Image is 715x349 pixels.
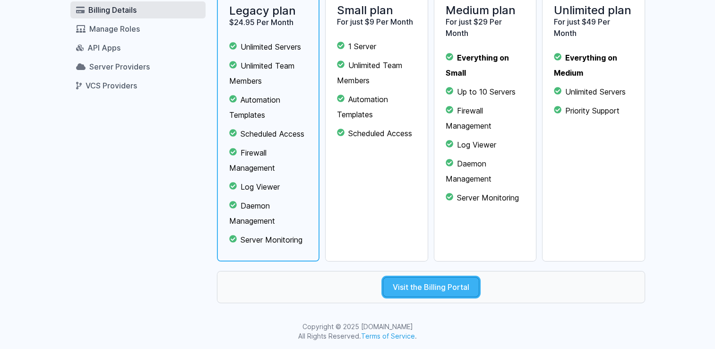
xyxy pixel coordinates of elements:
span: VCS Providers [86,81,137,90]
a: Manage Roles [70,20,206,37]
a: Visit the Billing Portal [383,277,479,297]
li: Log Viewer [446,135,525,154]
h2: Unlimited plan [554,5,633,16]
li: Unlimited Team Members [229,56,308,90]
span: Server Providers [89,62,150,71]
li: Unlimited Servers [554,82,633,101]
li: Firewall Management [446,101,525,135]
li: Everything on Medium [554,48,633,82]
a: Server Providers [70,58,206,75]
li: Server Monitoring [446,188,525,207]
h3: For just $49 Per Month [554,16,633,39]
h3: For just $29 Per Month [446,16,525,39]
li: Automation Templates [337,90,416,124]
li: Firewall Management [229,143,308,177]
h3: $24.95 Per Month [229,17,308,28]
a: Billing Details [70,1,206,18]
h3: For just $9 Per Month [337,16,416,27]
li: Priority Support [554,101,633,120]
span: API Apps [87,43,121,52]
li: Log Viewer [229,177,308,196]
li: Up to 10 Servers [446,82,525,101]
li: Server Monitoring [229,230,308,249]
span: Billing Details [88,5,137,15]
li: Automation Templates [229,90,308,124]
a: Terms of Service [361,332,415,340]
li: Unlimited Servers [229,37,308,56]
a: VCS Providers [70,77,206,94]
h2: Legacy plan [229,5,308,17]
span: Manage Roles [89,24,140,34]
h2: Medium plan [446,5,525,16]
li: 1 Server [337,37,416,56]
li: Scheduled Access [337,124,416,143]
li: Everything on Small [446,48,525,82]
li: Daemon Management [446,154,525,188]
li: Unlimited Team Members [337,56,416,90]
h2: Small plan [337,5,416,16]
li: Scheduled Access [229,124,308,143]
a: API Apps [70,39,206,56]
li: Daemon Management [229,196,308,230]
